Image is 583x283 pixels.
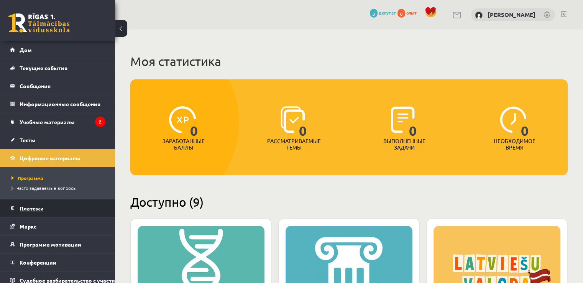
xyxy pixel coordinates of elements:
font: 2 [99,118,102,125]
font: Платежи [20,205,44,212]
img: icon-completed-tasks-ad58ae20a441b2904462921112bc710f1caf180af7a3daa7317a5a94f2d26646.svg [391,106,415,133]
font: Сообщения [20,82,51,89]
a: Конференции [10,253,105,271]
font: Программа мотивации [20,241,81,248]
a: Информационные сообщения2 [10,95,105,113]
img: icon-learned-topics-4a711ccc23c960034f471b6e78daf4a3bad4a20eaf4de84257b87e66633f6470.svg [281,106,305,133]
font: Маркс [20,223,36,230]
font: Конференции [20,259,56,266]
font: Необходимое время [494,137,535,151]
font: Программа [18,175,43,181]
font: Учебные материалы [20,118,75,125]
font: депутат [379,10,396,16]
a: Цифровые материалы [10,149,105,167]
a: Сообщения [10,77,105,95]
font: Тесты [20,137,36,143]
font: Доступно (9) [130,194,204,209]
a: 0 опыт [397,10,421,16]
img: icon-clock-7be60019b62300814b6bd22b8e044499b485619524d84068768e800edab66f18.svg [500,106,527,133]
img: Руслан Игнатов [475,12,483,19]
font: 3 [373,11,375,17]
a: Платежи [10,199,105,217]
font: Цифровые материалы [20,155,80,161]
a: Учебные материалы [10,113,105,131]
font: Часто задаваемые вопросы [16,185,77,191]
font: Информационные сообщения [20,100,100,107]
a: Тесты [10,131,105,149]
a: Маркс [10,217,105,235]
a: 3 депутат [370,10,396,16]
font: 0 [299,122,307,139]
a: Часто задаваемые вопросы [11,184,107,191]
font: Дом [20,46,32,53]
font: Выполненные задачи [383,137,425,151]
font: 0 [409,122,417,139]
a: Рижская 1-я средняя школа заочного обучения [8,13,70,33]
a: Дом [10,41,105,59]
font: 0 [521,122,529,139]
a: Программа мотивации [10,235,105,253]
font: 0 [190,122,198,139]
font: Текущие события [20,64,67,71]
a: Текущие события [10,59,105,77]
font: опыт [406,10,417,16]
a: Программа [11,174,107,181]
img: icon-xp-0682a9bc20223a9ccc6f5883a126b849a74cddfe5390d2b41b4391c66f2066e7.svg [169,106,196,133]
font: Заработанные баллы [163,137,205,151]
font: 0 [400,11,402,17]
font: Моя статистика [130,54,221,69]
a: [PERSON_NAME] [488,11,535,18]
font: Рассматриваемые темы [267,137,321,151]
